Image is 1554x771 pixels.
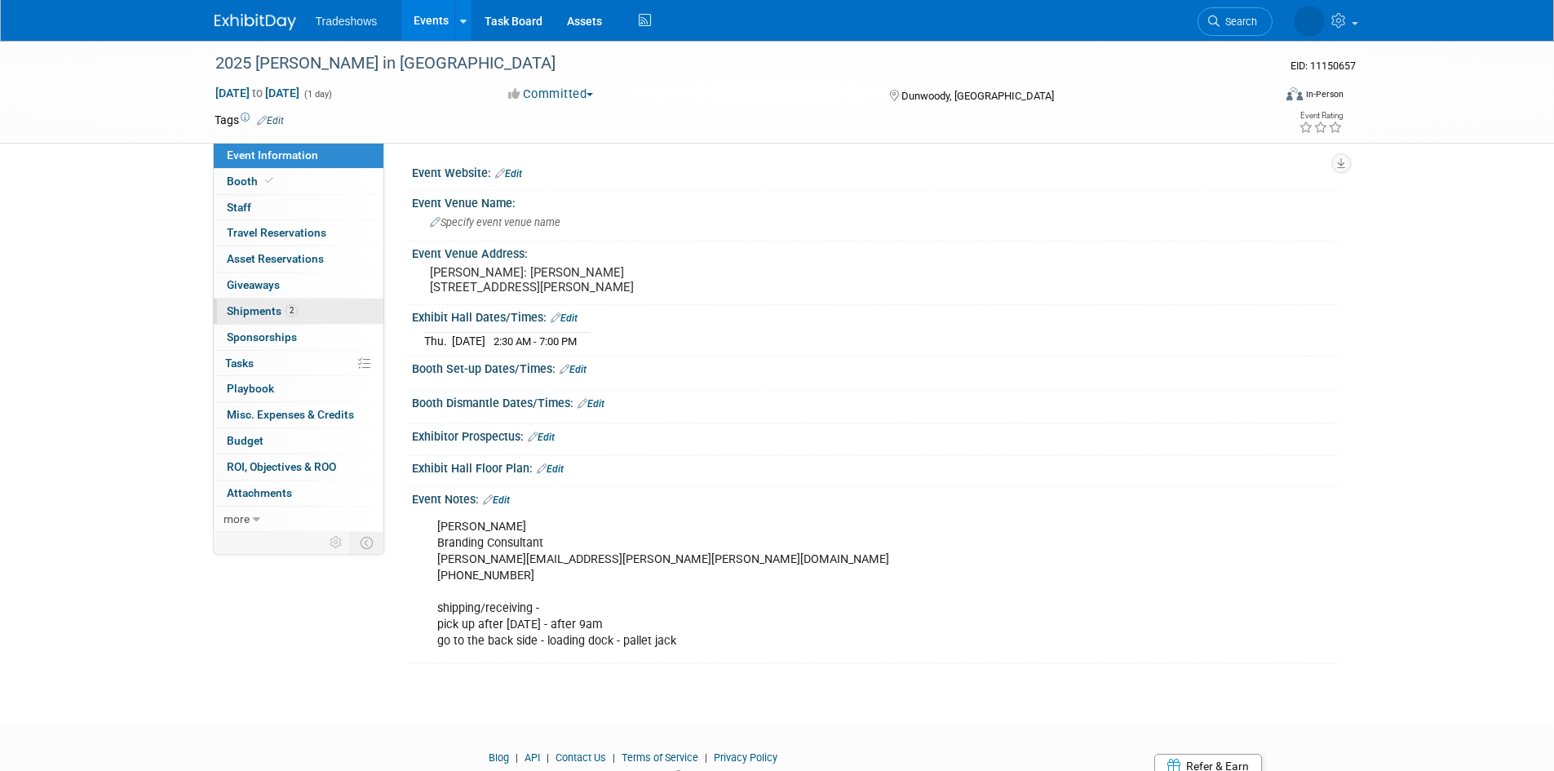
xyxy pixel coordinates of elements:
div: 2025 [PERSON_NAME] in [GEOGRAPHIC_DATA] [210,49,1248,78]
span: Booth [227,175,277,188]
a: Edit [528,432,555,443]
span: Event ID: 11150657 [1291,60,1356,72]
span: Dunwoody, [GEOGRAPHIC_DATA] [901,90,1054,102]
a: Playbook [214,376,383,401]
span: | [701,751,711,764]
span: Event Information [227,148,318,162]
a: Tasks [214,351,383,376]
span: Travel Reservations [227,226,326,239]
div: Booth Dismantle Dates/Times: [412,391,1340,412]
img: Janet Wong [1294,6,1325,37]
span: Sponsorships [227,330,297,343]
a: Terms of Service [622,751,698,764]
img: ExhibitDay [215,14,296,30]
span: Asset Reservations [227,252,324,265]
td: [DATE] [452,333,485,350]
td: Personalize Event Tab Strip [322,532,351,553]
a: Travel Reservations [214,220,383,246]
i: Booth reservation complete [265,176,273,185]
a: Booth [214,169,383,194]
span: to [250,86,265,100]
div: Booth Set-up Dates/Times: [412,357,1340,378]
span: | [542,751,553,764]
span: [DATE] [DATE] [215,86,300,100]
span: more [224,512,250,525]
a: ROI, Objectives & ROO [214,454,383,480]
a: Staff [214,195,383,220]
span: Playbook [227,382,274,395]
span: Staff [227,201,251,214]
a: Event Information [214,143,383,168]
td: Tags [215,112,284,128]
span: Tradeshows [316,15,378,28]
div: Event Website: [412,161,1340,182]
a: Contact Us [556,751,606,764]
a: Giveaways [214,273,383,298]
a: Edit [537,463,564,475]
td: Thu. [424,333,452,350]
td: Toggle Event Tabs [350,532,383,553]
a: Edit [257,115,284,126]
a: Edit [495,168,522,179]
div: Event Venue Name: [412,191,1340,211]
a: API [525,751,540,764]
span: ROI, Objectives & ROO [227,460,336,473]
div: Event Format [1176,85,1344,109]
a: Search [1198,7,1273,36]
button: Committed [503,86,600,103]
span: (1 day) [303,89,332,100]
div: [PERSON_NAME] Branding Consultant [PERSON_NAME][EMAIL_ADDRESS][PERSON_NAME][PERSON_NAME][DOMAIN_N... [426,511,1161,658]
a: Asset Reservations [214,246,383,272]
span: 2:30 AM - 7:00 PM [494,335,577,348]
span: Attachments [227,486,292,499]
a: Edit [560,364,587,375]
div: Event Notes: [412,487,1340,508]
div: Exhibit Hall Floor Plan: [412,456,1340,477]
a: Sponsorships [214,325,383,350]
span: Giveaways [227,278,280,291]
pre: [PERSON_NAME]: [PERSON_NAME] [STREET_ADDRESS][PERSON_NAME] [430,265,781,295]
span: | [609,751,619,764]
span: Shipments [227,304,298,317]
div: Event Venue Address: [412,241,1340,262]
a: Shipments2 [214,299,383,324]
span: 2 [286,304,298,317]
a: Budget [214,428,383,454]
a: Attachments [214,481,383,506]
a: Misc. Expenses & Credits [214,402,383,428]
a: Privacy Policy [714,751,777,764]
img: Format-Inperson.png [1286,87,1303,100]
span: Specify event venue name [430,216,560,228]
div: Exhibit Hall Dates/Times: [412,305,1340,326]
span: Tasks [225,357,254,370]
span: Misc. Expenses & Credits [227,408,354,421]
a: Blog [489,751,509,764]
div: In-Person [1305,88,1344,100]
a: Edit [551,312,578,324]
a: Edit [578,398,604,410]
a: Edit [483,494,510,506]
div: Event Rating [1299,112,1343,120]
div: Exhibitor Prospectus: [412,424,1340,445]
span: Budget [227,434,263,447]
a: more [214,507,383,532]
span: Search [1220,16,1257,28]
span: | [511,751,522,764]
